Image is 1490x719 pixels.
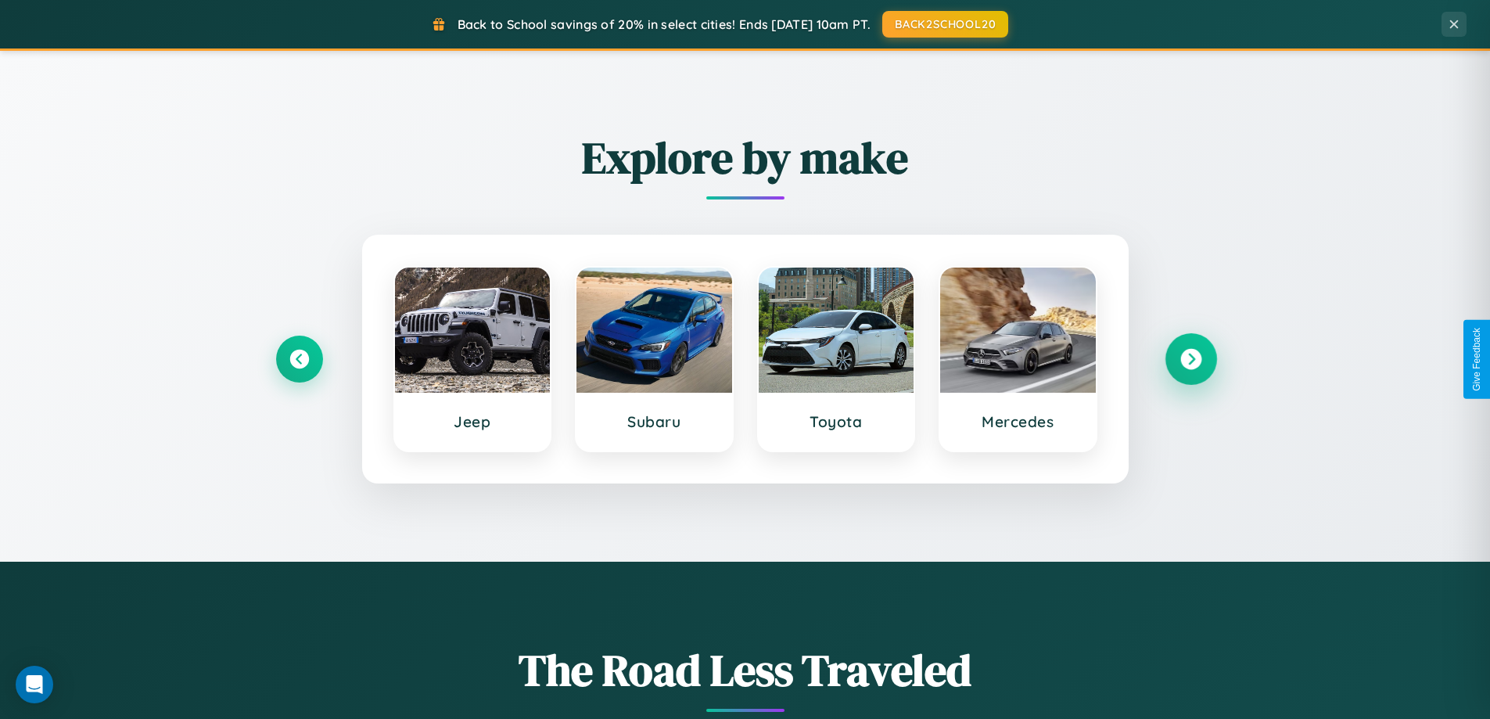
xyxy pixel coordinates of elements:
[276,128,1215,188] h2: Explore by make
[882,11,1008,38] button: BACK2SCHOOL20
[411,412,535,431] h3: Jeep
[956,412,1080,431] h3: Mercedes
[16,666,53,703] div: Open Intercom Messenger
[1471,328,1482,391] div: Give Feedback
[592,412,716,431] h3: Subaru
[774,412,899,431] h3: Toyota
[276,640,1215,700] h1: The Road Less Traveled
[458,16,871,32] span: Back to School savings of 20% in select cities! Ends [DATE] 10am PT.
